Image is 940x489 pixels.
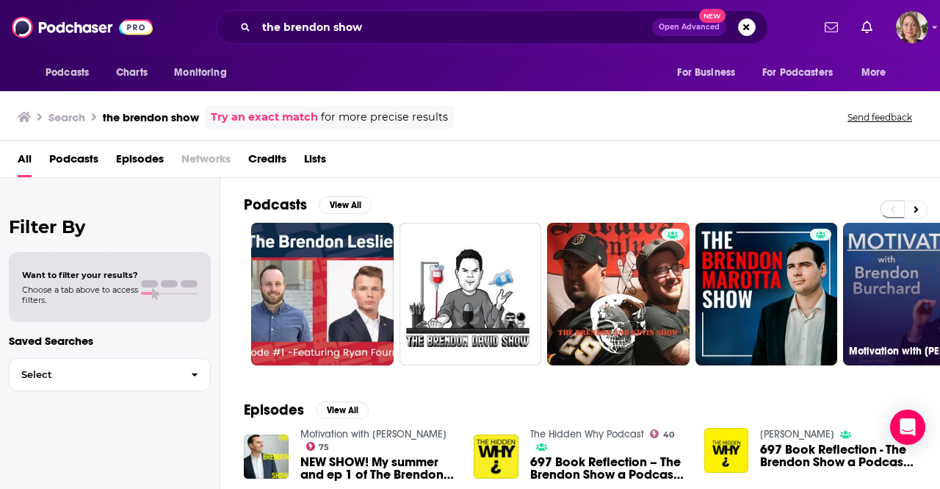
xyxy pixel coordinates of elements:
[659,24,720,31] span: Open Advanced
[244,196,372,214] a: PodcastsView All
[244,401,369,419] a: EpisodesView All
[306,442,330,451] a: 75
[256,15,652,39] input: Search podcasts, credits, & more...
[843,111,916,124] button: Send feedback
[244,401,304,419] h2: Episodes
[530,456,687,481] span: 697 Book Reflection – The Brendon Show a Podcast by [PERSON_NAME]
[704,428,749,473] img: 697 Book Reflection - The Brendon Show a Podcast by Brendon Burchard
[856,15,878,40] a: Show notifications dropdown
[300,428,446,440] a: Motivation with Brendon Burchard
[46,63,89,83] span: Podcasts
[244,196,307,214] h2: Podcasts
[12,13,153,41] img: Podchaser - Follow, Share and Rate Podcasts
[174,63,226,83] span: Monitoring
[677,63,735,83] span: For Business
[762,63,833,83] span: For Podcasters
[760,443,916,468] a: 697 Book Reflection - The Brendon Show a Podcast by Brendon Burchard
[116,63,148,83] span: Charts
[9,334,211,348] p: Saved Searches
[164,59,245,87] button: open menu
[216,10,768,44] div: Search podcasts, credits, & more...
[321,109,448,126] span: for more precise results
[211,109,318,126] a: Try an exact match
[316,401,369,419] button: View All
[106,59,156,87] a: Charts
[22,285,138,305] span: Choose a tab above to access filters.
[667,59,753,87] button: open menu
[699,9,726,23] span: New
[530,428,644,440] a: The Hidden Why Podcast
[319,196,372,214] button: View All
[319,444,329,451] span: 75
[18,147,32,177] a: All
[760,428,834,440] a: Leigh Martinuzzi
[300,456,457,481] a: NEW SHOW! My summer and ep 1 of The Brendon Show!
[474,435,518,479] img: 697 Book Reflection – The Brendon Show a Podcast by Brendon Burchard
[116,147,164,177] a: Episodes
[760,443,916,468] span: 697 Book Reflection - The Brendon Show a Podcast by [PERSON_NAME]
[753,59,854,87] button: open menu
[103,110,199,124] h3: the brendon show
[663,432,674,438] span: 40
[9,216,211,238] h2: Filter By
[896,11,928,43] img: User Profile
[9,358,211,391] button: Select
[530,456,687,481] a: 697 Book Reflection – The Brendon Show a Podcast by Brendon Burchard
[244,435,289,479] img: NEW SHOW! My summer and ep 1 of The Brendon Show!
[851,59,905,87] button: open menu
[652,18,726,36] button: Open AdvancedNew
[304,147,326,177] a: Lists
[650,429,674,438] a: 40
[48,110,85,124] h3: Search
[819,15,844,40] a: Show notifications dropdown
[22,270,138,280] span: Want to filter your results?
[896,11,928,43] span: Logged in as AriFortierPr
[861,63,886,83] span: More
[35,59,108,87] button: open menu
[49,147,98,177] a: Podcasts
[248,147,286,177] a: Credits
[896,11,928,43] button: Show profile menu
[10,370,179,379] span: Select
[890,410,925,445] div: Open Intercom Messenger
[181,147,231,177] span: Networks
